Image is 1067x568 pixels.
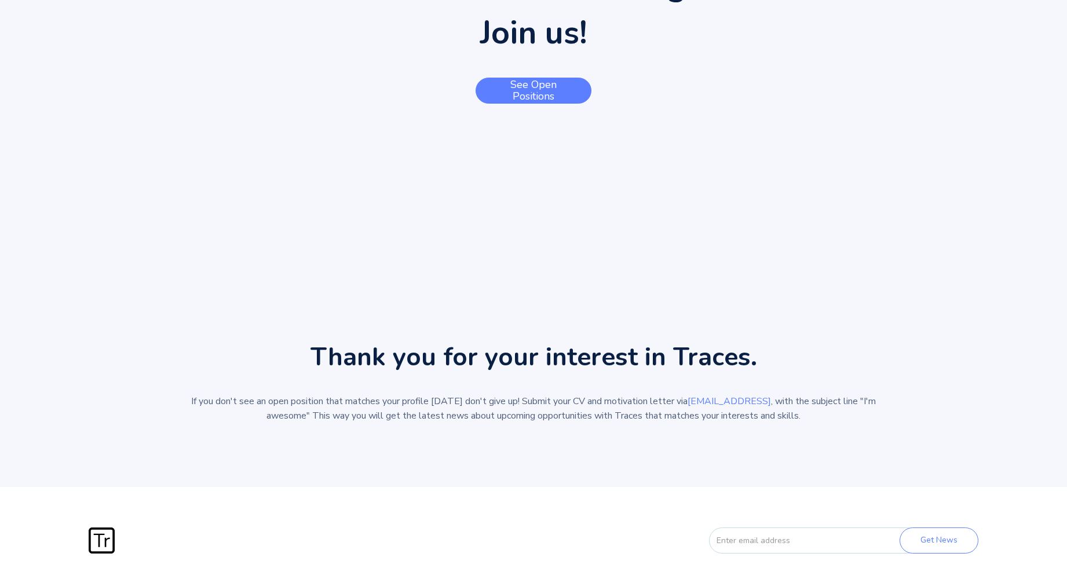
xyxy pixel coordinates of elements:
img: Traces Logo [89,527,115,554]
form: FORM-EMAIL-FOOTER [689,527,978,554]
h3: Thank you for your interest in Traces. [310,343,757,371]
a: See open positions [476,78,591,104]
input: Get News [900,527,978,554]
p: If you don't see an open position that matches your profile [DATE] don't give up! Submit your CV ... [186,394,881,423]
input: Enter email address [709,527,920,554]
a: [EMAIL_ADDRESS] [688,395,771,408]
